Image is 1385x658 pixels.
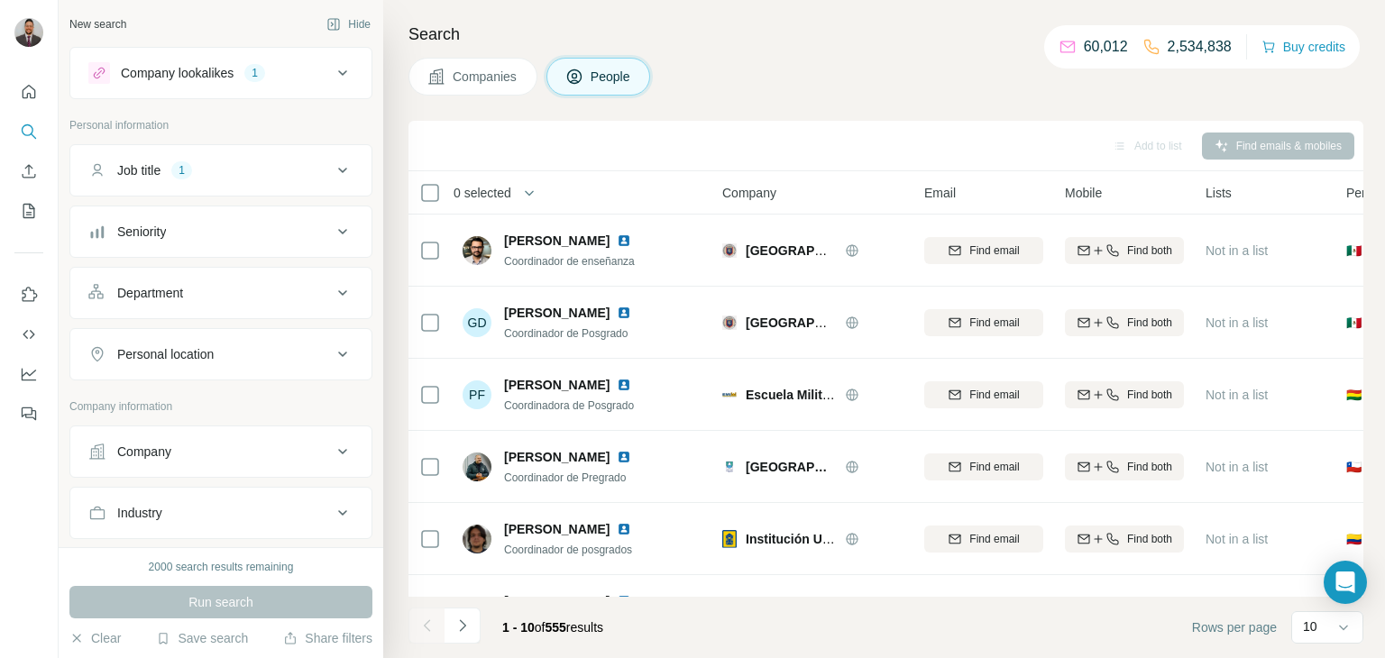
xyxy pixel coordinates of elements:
[1127,242,1172,259] span: Find both
[617,522,631,536] img: LinkedIn logo
[1346,530,1362,548] span: 🇨🇴
[156,629,248,647] button: Save search
[617,378,631,392] img: LinkedIn logo
[924,309,1043,336] button: Find email
[69,117,372,133] p: Personal information
[504,448,610,466] span: [PERSON_NAME]
[454,184,511,202] span: 0 selected
[1346,314,1362,332] span: 🇲🇽
[70,51,371,95] button: Company lookalikes1
[1206,460,1268,474] span: Not in a list
[14,358,43,390] button: Dashboard
[14,195,43,227] button: My lists
[969,531,1019,547] span: Find email
[924,237,1043,264] button: Find email
[1065,309,1184,336] button: Find both
[504,399,634,412] span: Coordinadora de Posgrado
[14,155,43,187] button: Enrich CSV
[617,306,631,320] img: LinkedIn logo
[69,16,126,32] div: New search
[591,68,632,86] span: People
[117,345,214,363] div: Personal location
[69,398,372,415] p: Company information
[722,243,737,258] img: Logo of Autonomous University of New Leon
[617,594,631,608] img: LinkedIn logo
[504,378,610,392] span: [PERSON_NAME]
[283,629,372,647] button: Share filters
[722,315,737,330] img: Logo of Autonomous University of New Leon
[504,233,610,248] span: [PERSON_NAME]
[70,491,371,535] button: Industry
[1206,243,1268,258] span: Not in a list
[463,525,491,553] img: Avatar
[70,271,371,315] button: Department
[617,450,631,464] img: LinkedIn logo
[445,608,481,644] button: Navigate to next page
[502,620,535,635] span: 1 - 10
[746,458,836,476] span: [GEOGRAPHIC_DATA]
[924,525,1043,553] button: Find email
[722,460,737,474] img: Logo of University of Aysen
[70,210,371,253] button: Seniority
[1065,381,1184,408] button: Find both
[722,530,737,548] img: Logo of Institución Universitaria Colegio Mayor del Cauca
[924,184,956,202] span: Email
[504,471,626,484] span: Coordinador de Pregrado
[969,242,1019,259] span: Find email
[1206,532,1268,546] span: Not in a list
[746,532,1028,546] span: Institución Universitaria [GEOGRAPHIC_DATA]
[617,233,631,248] img: LinkedIn logo
[746,388,1069,402] span: Escuela Militar de Ingeniería "Mcal [PERSON_NAME]"
[1192,618,1277,636] span: Rows per page
[1168,36,1232,58] p: 2,534,838
[1346,458,1362,476] span: 🇨🇱
[1127,387,1172,403] span: Find both
[117,504,162,522] div: Industry
[924,453,1043,480] button: Find email
[69,629,121,647] button: Clear
[149,559,294,575] div: 2000 search results remaining
[502,620,603,635] span: results
[722,184,776,202] span: Company
[14,318,43,351] button: Use Surfe API
[171,162,192,178] div: 1
[463,380,491,409] div: PF
[1206,388,1268,402] span: Not in a list
[1261,34,1345,59] button: Buy credits
[463,236,491,265] img: Avatar
[70,333,371,376] button: Personal location
[535,620,546,635] span: of
[14,398,43,430] button: Feedback
[408,22,1363,47] h4: Search
[463,308,491,337] div: GD
[1324,561,1367,604] div: Open Intercom Messenger
[117,223,166,241] div: Seniority
[1303,617,1317,635] p: 10
[504,594,610,608] span: [PERSON_NAME]
[504,520,610,538] span: [PERSON_NAME]
[1206,184,1232,202] span: Lists
[121,64,234,82] div: Company lookalikes
[1065,525,1184,553] button: Find both
[746,315,881,330] span: [GEOGRAPHIC_DATA]
[504,306,610,320] span: [PERSON_NAME]
[14,76,43,108] button: Quick start
[1127,531,1172,547] span: Find both
[14,279,43,311] button: Use Surfe on LinkedIn
[14,18,43,47] img: Avatar
[969,459,1019,475] span: Find email
[1346,242,1362,260] span: 🇲🇽
[504,327,628,340] span: Coordinador de Posgrado
[746,243,881,258] span: [GEOGRAPHIC_DATA]
[924,381,1043,408] button: Find email
[117,284,183,302] div: Department
[117,443,171,461] div: Company
[1346,386,1362,404] span: 🇧🇴
[722,388,737,402] img: Logo of Escuela Militar de Ingeniería "Mcal Antonio José de Sucre"
[1065,453,1184,480] button: Find both
[70,430,371,473] button: Company
[244,65,265,81] div: 1
[1206,315,1268,330] span: Not in a list
[70,149,371,192] button: Job title1
[1065,237,1184,264] button: Find both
